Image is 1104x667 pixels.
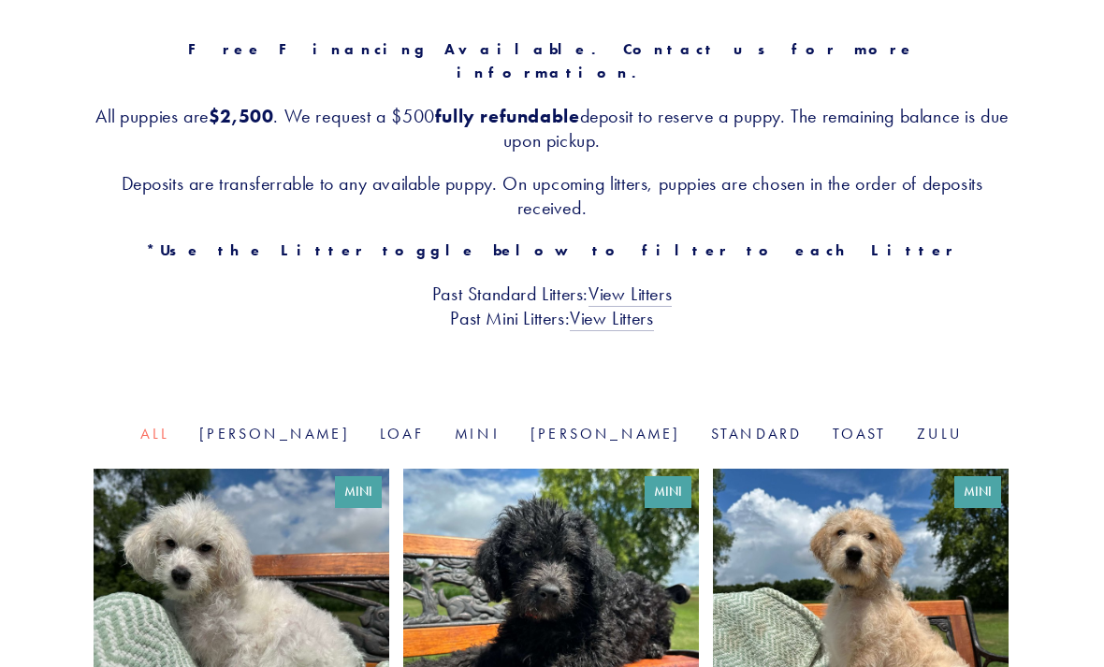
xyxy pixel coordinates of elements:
a: [PERSON_NAME] [530,425,681,442]
strong: $2,500 [209,105,274,127]
h3: Deposits are transferrable to any available puppy. On upcoming litters, puppies are chosen in the... [94,171,1010,220]
strong: fully refundable [435,105,580,127]
h3: All puppies are . We request a $500 deposit to reserve a puppy. The remaining balance is due upon... [94,104,1010,152]
a: Zulu [917,425,964,442]
a: View Litters [588,283,672,307]
a: Toast [833,425,887,442]
strong: Free Financing Available. Contact us for more information. [188,40,931,82]
a: Loaf [380,425,425,442]
a: View Litters [570,307,653,331]
a: Standard [711,425,803,442]
a: Mini [455,425,501,442]
strong: *Use the Litter toggle below to filter to each Litter [146,241,957,259]
h3: Past Standard Litters: Past Mini Litters: [94,282,1010,330]
a: All [140,425,169,442]
a: [PERSON_NAME] [199,425,350,442]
